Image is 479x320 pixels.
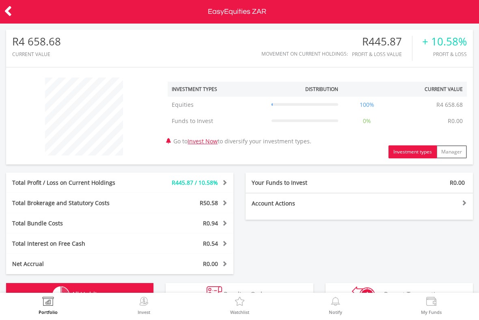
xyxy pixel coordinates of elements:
[421,310,442,314] label: My Funds
[392,82,467,97] th: Current Value
[444,113,467,129] td: R0.00
[203,240,218,247] span: R0.54
[230,297,249,314] a: Watchlist
[6,179,139,187] div: Total Profit / Loss on Current Holdings
[422,52,467,57] div: Profit & Loss
[172,179,218,186] span: R445.87 / 10.58%
[42,297,54,308] img: View Portfolio
[6,283,153,307] button: All Holdings
[168,97,268,113] td: Equities
[261,51,348,56] div: Movement on Current Holdings:
[6,199,139,207] div: Total Brokerage and Statutory Costs
[450,179,465,186] span: R0.00
[329,297,342,308] img: View Notifications
[352,286,382,304] img: transactions-zar-wht.png
[326,283,473,307] button: Recent Transactions
[432,97,467,113] td: R4 658.68
[436,145,467,158] button: Manager
[342,97,392,113] td: 100%
[342,113,392,129] td: 0%
[168,82,268,97] th: Investment Types
[388,145,437,158] button: Investment types
[168,113,268,129] td: Funds to Invest
[329,297,342,314] a: Notify
[329,310,342,314] label: Notify
[12,36,61,48] div: R4 658.68
[162,74,473,158] div: Go to to diversify your investment types.
[422,36,467,48] div: + 10.58%
[39,297,58,314] a: Portfolio
[12,52,61,57] div: CURRENT VALUE
[203,260,218,268] span: R0.00
[246,179,359,187] div: Your Funds to Invest
[207,286,222,304] img: pending_instructions-wht.png
[224,290,272,299] span: Pending Orders
[352,52,412,57] div: Profit & Loss Value
[246,199,359,208] div: Account Actions
[352,36,412,48] div: R445.87
[203,219,218,227] span: R0.94
[188,137,218,145] a: Invest Now
[6,240,139,248] div: Total Interest on Free Cash
[305,86,338,93] div: Distribution
[71,290,108,299] span: All Holdings
[6,260,139,268] div: Net Accrual
[230,310,249,314] label: Watchlist
[138,310,150,314] label: Invest
[6,219,139,227] div: Total Bundle Costs
[384,290,447,299] span: Recent Transactions
[52,286,70,304] img: holdings-wht.png
[166,283,313,307] button: Pending Orders
[138,297,150,314] a: Invest
[425,297,438,308] img: View Funds
[39,310,58,314] label: Portfolio
[421,297,442,314] a: My Funds
[233,297,246,308] img: Watchlist
[138,297,150,308] img: Invest Now
[200,199,218,207] span: R50.58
